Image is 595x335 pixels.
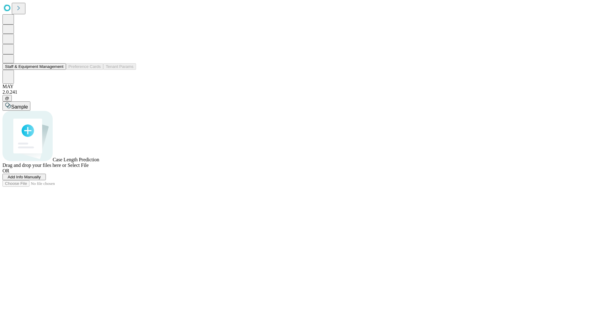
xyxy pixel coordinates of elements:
button: Add Info Manually [2,174,46,180]
div: 2.0.241 [2,89,593,95]
span: Case Length Prediction [53,157,99,162]
button: Tenant Params [103,63,136,70]
span: Add Info Manually [8,175,41,179]
span: @ [5,96,9,100]
button: Staff & Equipment Management [2,63,66,70]
div: MAY [2,84,593,89]
span: Drag and drop your files here or [2,163,66,168]
span: Sample [11,104,28,109]
span: OR [2,168,9,173]
span: Select File [68,163,89,168]
button: @ [2,95,12,101]
button: Sample [2,101,30,111]
button: Preference Cards [66,63,103,70]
